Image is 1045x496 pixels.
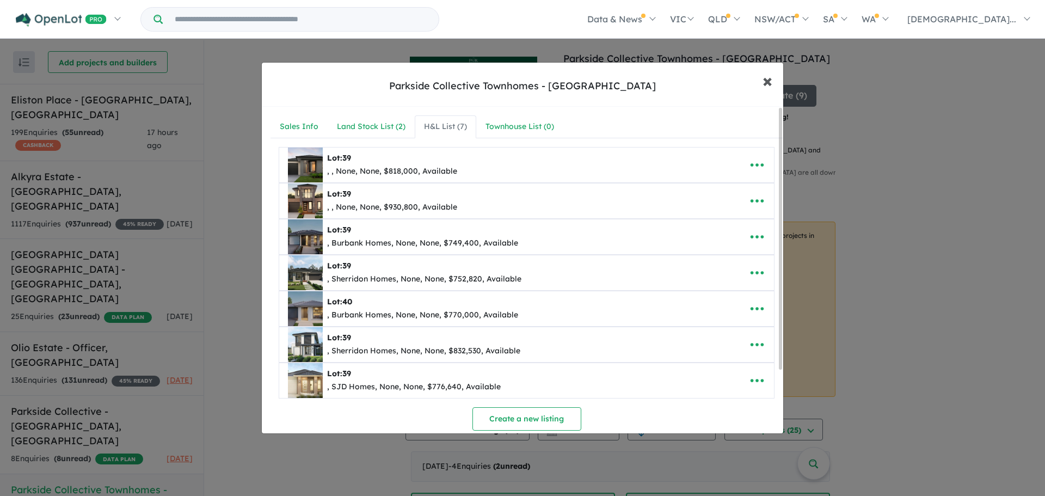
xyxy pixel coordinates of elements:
[327,237,518,250] div: , Burbank Homes, None, None, $749,400, Available
[327,345,520,358] div: , Sherridon Homes, None, None, $832,530, Available
[389,79,656,93] div: Parkside Collective Townhomes - [GEOGRAPHIC_DATA]
[327,261,351,271] b: Lot:
[485,120,554,133] div: Townhouse List ( 0 )
[288,255,323,290] img: Parkside%20Collective%20Townhomes%20-%20Berwick%20-%20Lot%2039___1752017325.jpg
[342,189,351,199] span: 39
[472,407,581,431] button: Create a new listing
[342,225,351,235] span: 39
[327,201,457,214] div: , , None, None, $930,800, Available
[288,219,323,254] img: Parkside%20Collective%20Townhomes%20-%20Berwick%20-%20Lot%2039___1752015961.jpeg
[327,189,351,199] b: Lot:
[280,120,318,133] div: Sales Info
[424,120,467,133] div: H&L List ( 7 )
[327,153,351,163] b: Lot:
[763,69,772,92] span: ×
[327,333,351,342] b: Lot:
[342,153,351,163] span: 39
[288,183,323,218] img: Parkside%20Collective%20Townhomes%20-%20Berwick%20-%20Lot%2039___1752018127.jpeg
[342,333,351,342] span: 39
[342,297,352,307] span: 40
[288,291,323,326] img: Parkside%20Collective%20Townhomes%20-%20Berwick%20-%20Lot%2040___1752016897.jpg
[327,381,501,394] div: , SJD Homes, None, None, $776,640, Available
[288,327,323,362] img: Parkside%20Collective%20Townhomes%20-%20Berwick%20-%20Lot%2039___1752017101.jpg
[288,363,323,398] img: Parkside%20Collective%20Townhomes%20-%20Berwick%20-%20Lot%2039___1752017510.jpeg
[165,8,437,31] input: Try estate name, suburb, builder or developer
[16,13,107,27] img: Openlot PRO Logo White
[327,273,521,286] div: , Sherridon Homes, None, None, $752,820, Available
[907,14,1016,25] span: [DEMOGRAPHIC_DATA]...
[288,148,323,182] img: Parkside%20Collective%20Townhomes%20-%20Berwick%20-%20Lot%2039___1752018278.jpeg
[342,369,351,378] span: 39
[342,261,351,271] span: 39
[327,297,352,307] b: Lot:
[327,165,457,178] div: , , None, None, $818,000, Available
[337,120,405,133] div: Land Stock List ( 2 )
[327,225,351,235] b: Lot:
[327,309,518,322] div: , Burbank Homes, None, None, $770,000, Available
[327,369,351,378] b: Lot:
